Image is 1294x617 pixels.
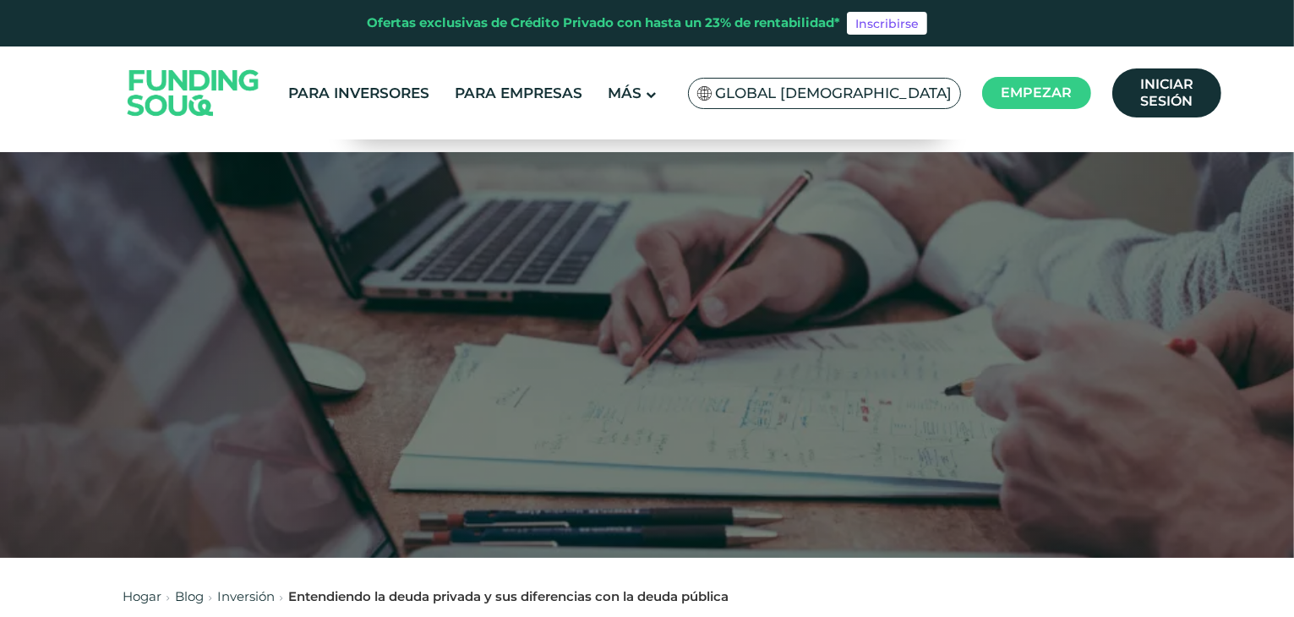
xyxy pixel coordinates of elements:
img: Bandera de Sudáfrica [697,86,713,101]
font: Para empresas [456,85,583,101]
img: Logo [111,50,276,135]
a: Iniciar sesión [1112,68,1221,117]
font: Para inversores [289,85,430,101]
font: Más [609,85,642,101]
font: Iniciar sesión [1140,76,1193,109]
a: Para empresas [451,79,587,107]
a: Para inversores [285,79,434,107]
font: Empezar [1002,85,1073,101]
font: Inscribirse [855,16,919,31]
font: Ofertas exclusivas de Crédito Privado con hasta un 23% de rentabilidad* [367,14,840,30]
font: Entendiendo la deuda privada y sus diferencias con la deuda pública [289,588,729,604]
a: Inversión [218,588,276,604]
a: Inscribirse [847,12,927,35]
a: Blog [176,588,205,604]
a: Hogar [123,588,162,604]
font: Global [DEMOGRAPHIC_DATA] [715,85,952,101]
